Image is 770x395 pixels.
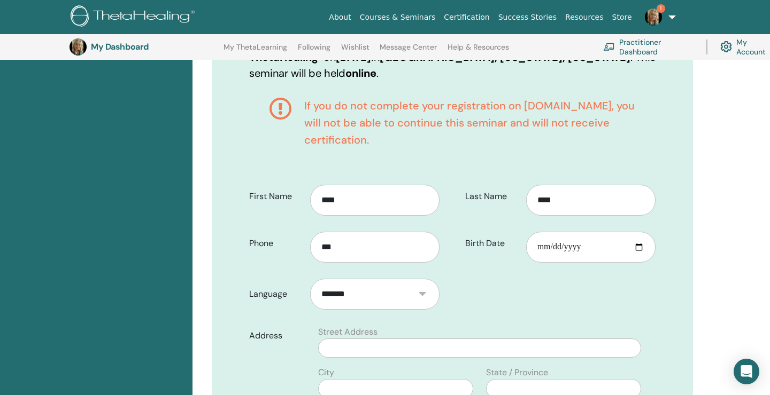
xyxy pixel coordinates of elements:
[356,7,440,27] a: Courses & Seminars
[224,43,287,60] a: My ThetaLearning
[241,186,310,207] label: First Name
[561,7,608,27] a: Resources
[71,5,198,29] img: logo.png
[486,366,548,379] label: State / Province
[657,4,665,13] span: 1
[249,18,632,64] b: Basic DNA Instructors with THInK Instructors Team with [PERSON_NAME], Founder of ThetaHealing®
[380,43,437,60] a: Message Center
[345,66,376,80] b: online
[603,35,694,59] a: Practitioner Dashboard
[341,43,369,60] a: Wishlist
[720,38,732,55] img: cog.svg
[241,284,310,304] label: Language
[734,359,759,384] div: Open Intercom Messenger
[494,7,561,27] a: Success Stories
[70,38,87,56] img: default.jpg
[457,233,526,254] label: Birth Date
[241,233,310,254] label: Phone
[318,326,378,338] label: Street Address
[608,7,636,27] a: Store
[603,43,615,51] img: chalkboard-teacher.svg
[91,42,198,52] h3: My Dashboard
[440,7,494,27] a: Certification
[241,326,312,346] label: Address
[318,366,334,379] label: City
[336,50,371,64] b: [DATE]
[457,186,526,207] label: Last Name
[380,50,630,64] b: [GEOGRAPHIC_DATA], [US_STATE], [US_STATE]
[325,7,355,27] a: About
[448,43,509,60] a: Help & Resources
[304,97,636,148] h4: If you do not complete your registration on [DOMAIN_NAME], you will not be able to continue this ...
[298,43,330,60] a: Following
[645,9,662,26] img: default.jpg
